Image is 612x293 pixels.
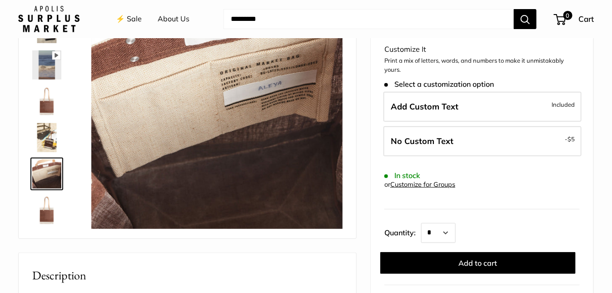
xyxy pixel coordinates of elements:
a: ⚡️ Sale [116,12,142,26]
img: Market Tote in Mustang [32,123,61,152]
input: Search... [224,9,514,29]
a: Market Tote in Mustang [30,121,63,154]
span: In stock [384,171,420,180]
button: Add to cart [380,252,576,274]
img: Market Tote in Mustang [32,159,61,189]
label: Add Custom Text [383,92,582,122]
a: 0 Cart [555,12,594,26]
p: Print a mix of letters, words, and numbers to make it unmistakably yours. [384,56,580,74]
a: Market Tote in Mustang [30,85,63,118]
label: Leave Blank [383,126,582,156]
button: Search [514,9,537,29]
a: About Us [158,12,189,26]
h2: Description [32,267,343,284]
span: 0 [563,11,572,20]
span: Select a customization option [384,80,494,89]
img: Market Tote in Mustang [32,87,61,116]
img: Market Tote in Mustang [32,196,61,225]
span: Included [552,99,575,110]
span: No Custom Text [391,136,453,146]
span: $5 [567,135,575,143]
a: Customize for Groups [390,180,455,189]
img: Market Tote in Mustang [32,50,61,79]
span: Cart [578,14,594,24]
a: Market Tote in Mustang [30,49,63,81]
span: - [565,134,575,144]
a: Market Tote in Mustang [30,158,63,190]
div: or [384,179,455,191]
a: Market Tote in Mustang [30,194,63,227]
img: Apolis: Surplus Market [18,6,80,32]
label: Quantity: [384,220,421,243]
span: Add Custom Text [391,101,458,112]
div: Customize It [384,43,580,56]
